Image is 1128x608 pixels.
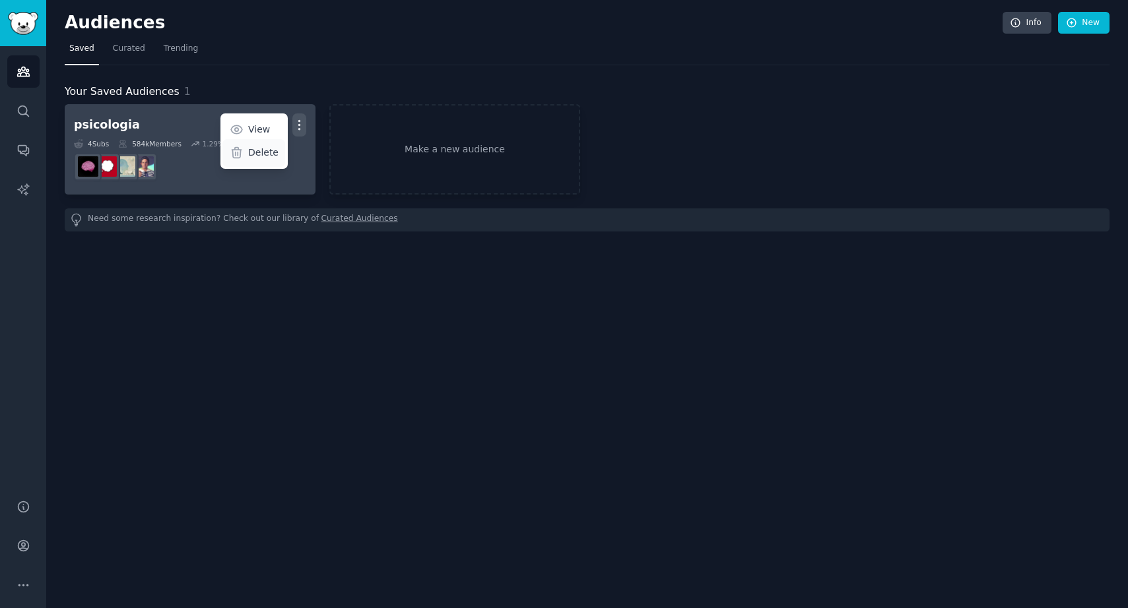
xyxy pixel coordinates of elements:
div: psicologia [74,117,140,133]
span: Trending [164,43,198,55]
h2: Audiences [65,13,1003,34]
a: View [222,116,285,144]
p: Delete [248,146,279,160]
a: Trending [159,38,203,65]
img: Desahogo [96,156,117,177]
span: Your Saved Audiences [65,84,180,100]
a: New [1058,12,1110,34]
div: 4 Sub s [74,139,109,148]
img: GummySearch logo [8,12,38,35]
img: TengoMiedoDePreguntar [133,156,154,177]
div: 584k Members [118,139,182,148]
img: PsicologiaES [78,156,98,177]
img: alPsicologoHN [115,156,135,177]
span: Saved [69,43,94,55]
a: Curated [108,38,150,65]
div: Need some research inspiration? Check out our library of [65,208,1110,231]
span: Curated [113,43,145,55]
p: View [248,123,270,137]
a: Curated Audiences [321,213,398,227]
a: psicologiaViewDelete4Subs584kMembers1.29% /moTengoMiedoDePreguntaralPsicologoHNDesahogoPsicologiaES [65,104,315,195]
div: 1.29 % /mo [202,139,240,148]
a: Saved [65,38,99,65]
a: Make a new audience [329,104,580,195]
a: Info [1003,12,1051,34]
span: 1 [184,85,191,98]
